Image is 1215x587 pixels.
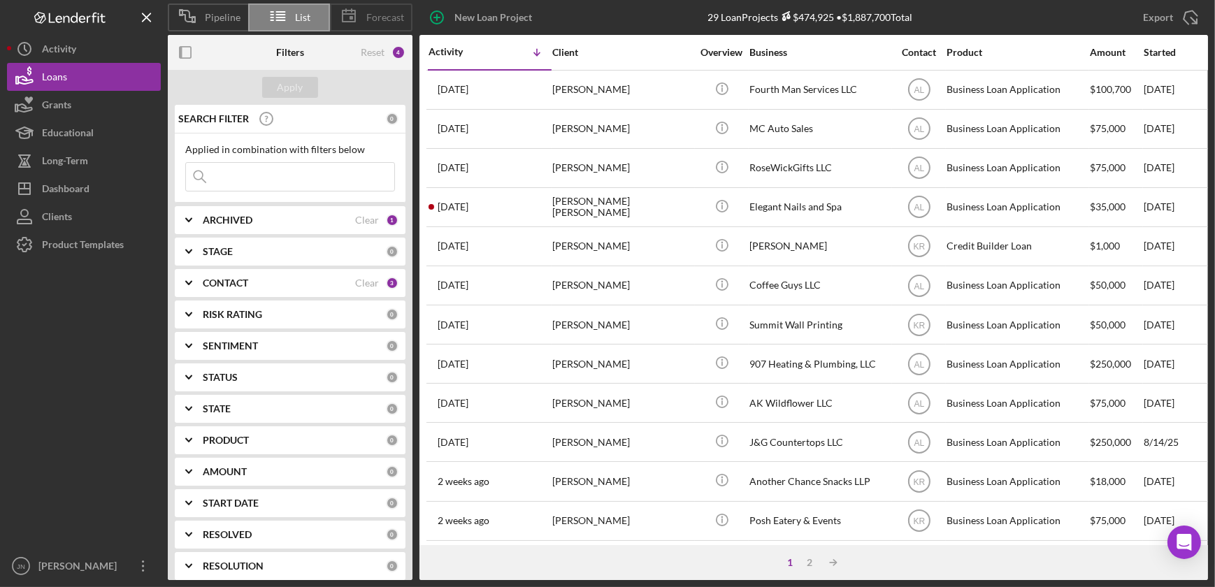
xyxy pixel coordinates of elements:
[1144,463,1207,500] div: [DATE]
[1090,397,1126,409] span: $75,000
[203,403,231,414] b: STATE
[749,228,889,265] div: [PERSON_NAME]
[749,47,889,58] div: Business
[454,3,532,31] div: New Loan Project
[203,277,248,289] b: CONTACT
[262,77,318,98] button: Apply
[552,542,692,579] div: [PERSON_NAME]
[1167,526,1201,559] div: Open Intercom Messenger
[1144,110,1207,147] div: [DATE]
[42,63,67,94] div: Loans
[947,542,1086,579] div: Business Loan Application
[1144,542,1207,579] div: [DATE]
[438,240,468,252] time: 2025-09-25 17:17
[552,423,692,461] div: [PERSON_NAME]
[914,398,924,408] text: AL
[552,150,692,187] div: [PERSON_NAME]
[708,11,913,23] div: 29 Loan Projects • $1,887,700 Total
[386,113,398,125] div: 0
[7,119,161,147] button: Educational
[1090,83,1131,95] span: $100,700
[366,12,404,23] span: Forecast
[552,189,692,226] div: [PERSON_NAME] [PERSON_NAME]
[749,345,889,382] div: 907 Heating & Plumbing, LLC
[1090,436,1131,448] span: $250,000
[391,45,405,59] div: 4
[696,47,748,58] div: Overview
[1129,3,1208,31] button: Export
[438,319,468,331] time: 2025-09-24 01:35
[947,47,1086,58] div: Product
[947,228,1086,265] div: Credit Builder Loan
[386,308,398,321] div: 0
[203,215,252,226] b: ARCHIVED
[386,434,398,447] div: 0
[552,71,692,108] div: [PERSON_NAME]
[1144,423,1207,461] div: 8/14/25
[947,110,1086,147] div: Business Loan Application
[203,246,233,257] b: STAGE
[552,267,692,304] div: [PERSON_NAME]
[438,84,468,95] time: 2025-09-26 23:57
[552,306,692,343] div: [PERSON_NAME]
[386,245,398,258] div: 0
[552,463,692,500] div: [PERSON_NAME]
[7,552,161,580] button: JN[PERSON_NAME]
[178,113,249,124] b: SEARCH FILTER
[203,498,259,509] b: START DATE
[893,47,945,58] div: Contact
[1144,228,1207,265] div: [DATE]
[947,71,1086,108] div: Business Loan Application
[914,437,924,447] text: AL
[185,144,395,155] div: Applied in combination with filters below
[800,557,819,568] div: 2
[552,47,692,58] div: Client
[438,123,468,134] time: 2025-09-26 22:46
[438,201,468,212] time: 2025-09-26 19:30
[7,91,161,119] a: Grants
[913,516,925,526] text: KR
[203,560,264,572] b: RESOLUTION
[1090,279,1126,291] span: $50,000
[1144,502,1207,539] div: [DATE]
[1144,306,1207,343] div: [DATE]
[42,231,124,262] div: Product Templates
[1090,201,1126,212] span: $35,000
[1144,189,1207,226] div: [DATE]
[947,463,1086,500] div: Business Loan Application
[7,203,161,231] a: Clients
[947,189,1086,226] div: Business Loan Application
[386,560,398,572] div: 0
[7,147,161,175] button: Long-Term
[947,423,1086,461] div: Business Loan Application
[429,46,490,57] div: Activity
[7,175,161,203] button: Dashboard
[1144,150,1207,187] div: [DATE]
[296,12,311,23] span: List
[947,267,1086,304] div: Business Loan Application
[1090,358,1131,370] span: $250,000
[42,35,76,66] div: Activity
[386,497,398,509] div: 0
[914,281,924,291] text: AL
[749,306,889,343] div: Summit Wall Printing
[1090,475,1126,487] span: $18,000
[947,502,1086,539] div: Business Loan Application
[1090,240,1120,252] span: $1,000
[438,515,489,526] time: 2025-09-17 21:45
[914,359,924,369] text: AL
[749,542,889,579] div: Diamond Vision Empires
[42,203,72,234] div: Clients
[438,437,468,448] time: 2025-09-22 22:54
[438,162,468,173] time: 2025-09-26 22:15
[386,277,398,289] div: 3
[355,277,379,289] div: Clear
[438,476,489,487] time: 2025-09-18 23:11
[947,384,1086,421] div: Business Loan Application
[386,465,398,478] div: 0
[7,231,161,259] a: Product Templates
[914,203,924,212] text: AL
[438,280,468,291] time: 2025-09-24 18:31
